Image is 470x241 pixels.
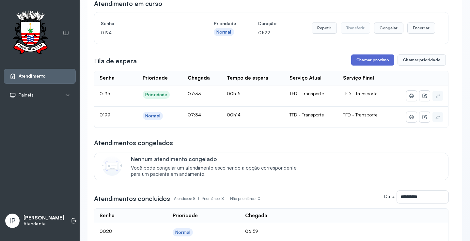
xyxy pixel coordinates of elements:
[101,19,192,28] h4: Senha
[131,165,304,177] span: Você pode congelar um atendimento escolhendo a opção correspondente para um paciente em andamento.
[100,112,110,117] span: 0199
[188,75,210,81] div: Chegada
[9,73,70,80] a: Atendimento
[131,156,304,162] p: Nenhum atendimento congelado
[23,215,64,221] p: [PERSON_NAME]
[101,28,192,37] p: 0194
[290,112,333,118] div: TFD - Transporte
[227,91,240,96] span: 00h15
[227,75,268,81] div: Tempo de espera
[258,19,276,28] h4: Duração
[202,194,230,203] p: Prioritários: 8
[290,91,333,97] div: TFD - Transporte
[145,113,160,119] div: Normal
[312,23,337,34] button: Repetir
[398,54,446,66] button: Chamar prioridade
[374,23,403,34] button: Congelar
[102,156,122,176] img: Imagem de CalloutCard
[188,112,201,117] span: 07:34
[100,228,112,234] span: 0028
[198,196,199,201] span: |
[351,54,394,66] button: Chamar próximo
[343,112,377,117] span: TFD - Transporte
[100,75,115,81] div: Senha
[227,196,227,201] span: |
[343,91,377,96] span: TFD - Transporte
[19,92,34,98] span: Painéis
[245,213,267,219] div: Chegada
[227,112,241,117] span: 00h14
[290,75,321,81] div: Serviço Atual
[230,194,260,203] p: Não prioritários: 0
[188,91,201,96] span: 07:33
[245,228,258,234] span: 06:59
[19,73,46,79] span: Atendimento
[94,194,170,203] h3: Atendimentos concluídos
[7,10,54,56] img: Logotipo do estabelecimento
[143,75,168,81] div: Prioridade
[100,91,110,96] span: 0195
[384,193,396,199] label: Data:
[258,28,276,37] p: 01:22
[341,23,370,34] button: Transferir
[214,19,236,28] h4: Prioridade
[94,138,173,147] h3: Atendimentos congelados
[145,92,167,98] div: Prioridade
[173,213,198,219] div: Prioridade
[174,194,202,203] p: Atendidos: 8
[407,23,435,34] button: Encerrar
[343,75,374,81] div: Serviço Final
[100,213,115,219] div: Senha
[23,221,64,227] p: Atendente
[175,230,190,235] div: Normal
[216,29,231,35] div: Normal
[94,56,137,66] h3: Fila de espera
